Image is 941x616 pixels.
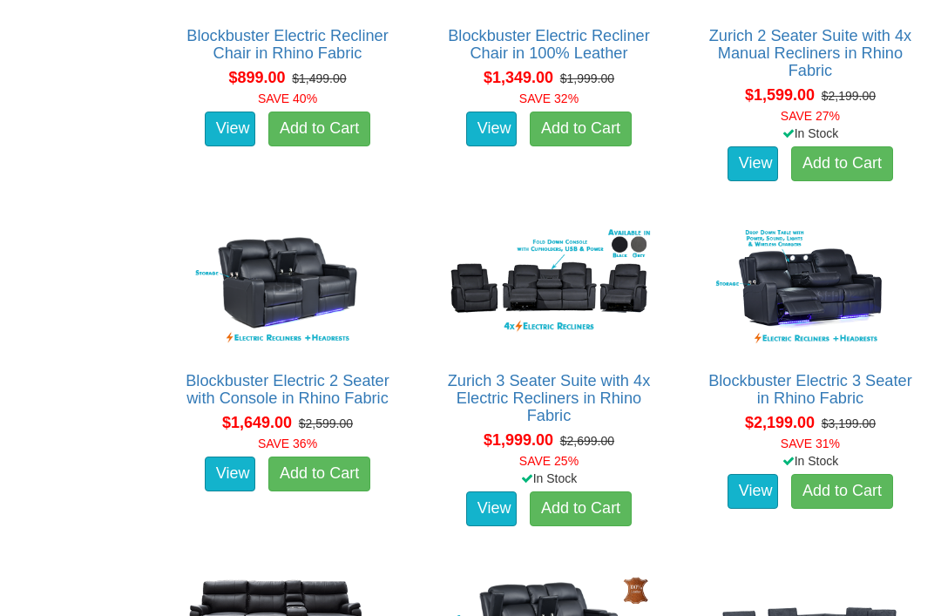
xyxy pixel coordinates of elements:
[781,109,840,123] font: SAVE 27%
[466,491,517,526] a: View
[745,414,815,431] span: $2,199.00
[781,437,840,450] font: SAVE 31%
[530,112,632,146] a: Add to Cart
[292,71,346,85] del: $1,499.00
[466,112,517,146] a: View
[689,452,931,470] div: In Stock
[689,125,931,142] div: In Stock
[299,416,353,430] del: $2,599.00
[519,91,579,105] font: SAVE 32%
[560,434,614,448] del: $2,699.00
[728,474,778,509] a: View
[791,474,893,509] a: Add to Cart
[179,222,396,355] img: Blockbuster Electric 2 Seater with Console in Rhino Fabric
[258,437,317,450] font: SAVE 36%
[702,222,918,355] img: Blockbuster Electric 3 Seater in Rhino Fabric
[484,431,553,449] span: $1,999.00
[484,69,553,86] span: $1,349.00
[530,491,632,526] a: Add to Cart
[205,112,255,146] a: View
[441,222,657,355] img: Zurich 3 Seater Suite with 4x Electric Recliners in Rhino Fabric
[268,457,370,491] a: Add to Cart
[428,470,670,487] div: In Stock
[519,454,579,468] font: SAVE 25%
[709,27,912,79] a: Zurich 2 Seater Suite with 4x Manual Recliners in Rhino Fabric
[791,146,893,181] a: Add to Cart
[822,416,876,430] del: $3,199.00
[186,27,388,62] a: Blockbuster Electric Recliner Chair in Rhino Fabric
[708,372,912,407] a: Blockbuster Electric 3 Seater in Rhino Fabric
[448,372,651,424] a: Zurich 3 Seater Suite with 4x Electric Recliners in Rhino Fabric
[222,414,292,431] span: $1,649.00
[745,86,815,104] span: $1,599.00
[268,112,370,146] a: Add to Cart
[448,27,649,62] a: Blockbuster Electric Recliner Chair in 100% Leather
[822,89,876,103] del: $2,199.00
[728,146,778,181] a: View
[228,69,285,86] span: $899.00
[258,91,317,105] font: SAVE 40%
[560,71,614,85] del: $1,999.00
[186,372,389,407] a: Blockbuster Electric 2 Seater with Console in Rhino Fabric
[205,457,255,491] a: View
